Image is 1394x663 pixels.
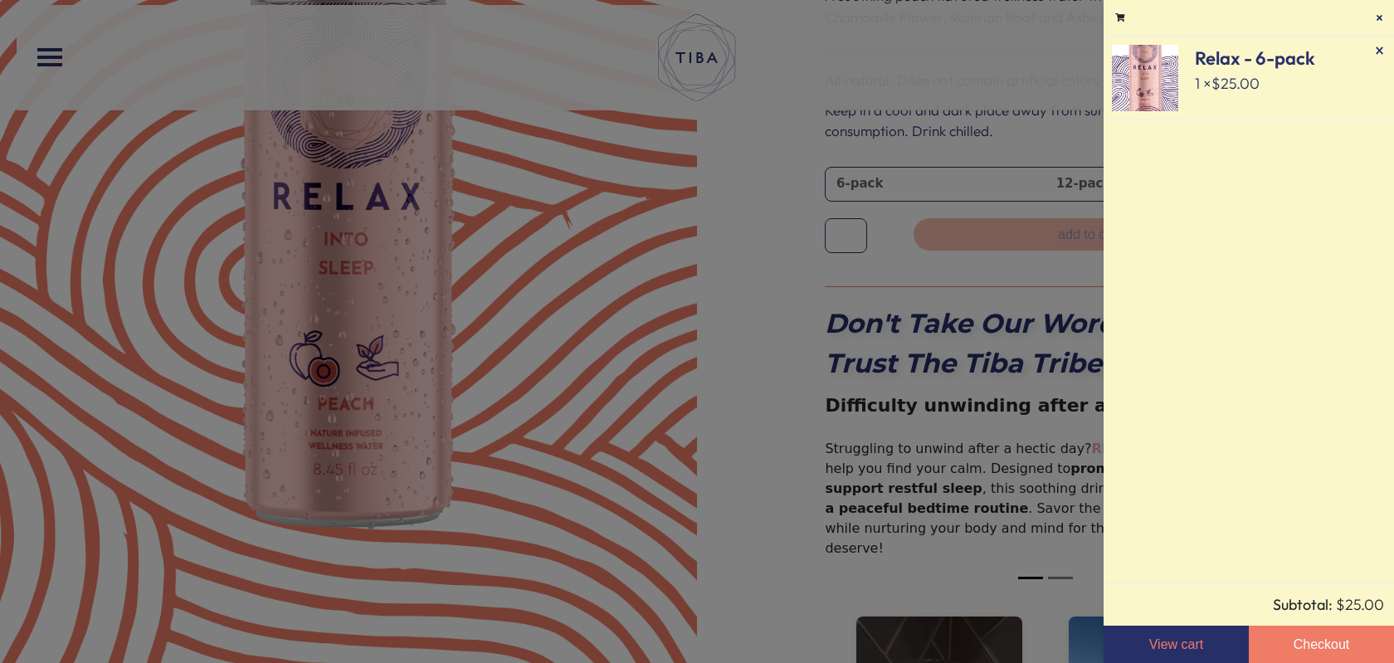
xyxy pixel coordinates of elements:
strong: Subtotal: [1273,595,1333,614]
span: $ [1336,595,1345,614]
a: View cart [1104,626,1249,663]
bdi: 25.00 [1211,74,1260,93]
a: Remove Relax - 6-pack from cart [1373,45,1386,57]
a: Relax - 6-pack [1112,45,1386,72]
a: Checkout [1249,626,1394,663]
span: $ [1211,74,1221,93]
span: 1 × [1112,72,1386,95]
bdi: 25.00 [1336,595,1384,614]
img: Relax - 6-pack [1112,45,1178,111]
